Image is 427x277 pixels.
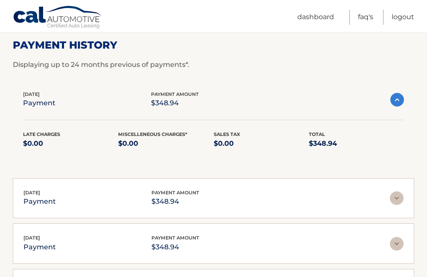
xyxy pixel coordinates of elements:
a: Cal Automotive [13,6,102,30]
a: FAQ's [358,10,373,25]
h2: Payment History [13,39,414,52]
p: $348.94 [151,196,199,208]
span: [DATE] [23,235,40,241]
p: $348.94 [309,138,404,150]
a: Logout [392,10,414,25]
img: accordion-rest.svg [390,191,404,205]
span: Miscelleneous Charges* [118,131,187,137]
p: $348.94 [151,97,199,109]
p: $0.00 [214,138,309,150]
p: payment [23,97,55,109]
span: [DATE] [23,91,40,97]
span: payment amount [151,190,199,196]
p: Displaying up to 24 months previous of payments*. [13,60,414,70]
p: $0.00 [118,138,213,150]
p: $348.94 [151,241,199,253]
span: Sales Tax [214,131,240,137]
a: Dashboard [297,10,334,25]
p: $0.00 [23,138,118,150]
img: accordion-active.svg [390,93,404,107]
p: payment [23,241,56,253]
span: payment amount [151,235,199,241]
span: payment amount [151,91,199,97]
span: Late Charges [23,131,60,137]
img: accordion-rest.svg [390,237,404,251]
span: Total [309,131,325,137]
span: [DATE] [23,190,40,196]
p: payment [23,196,56,208]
